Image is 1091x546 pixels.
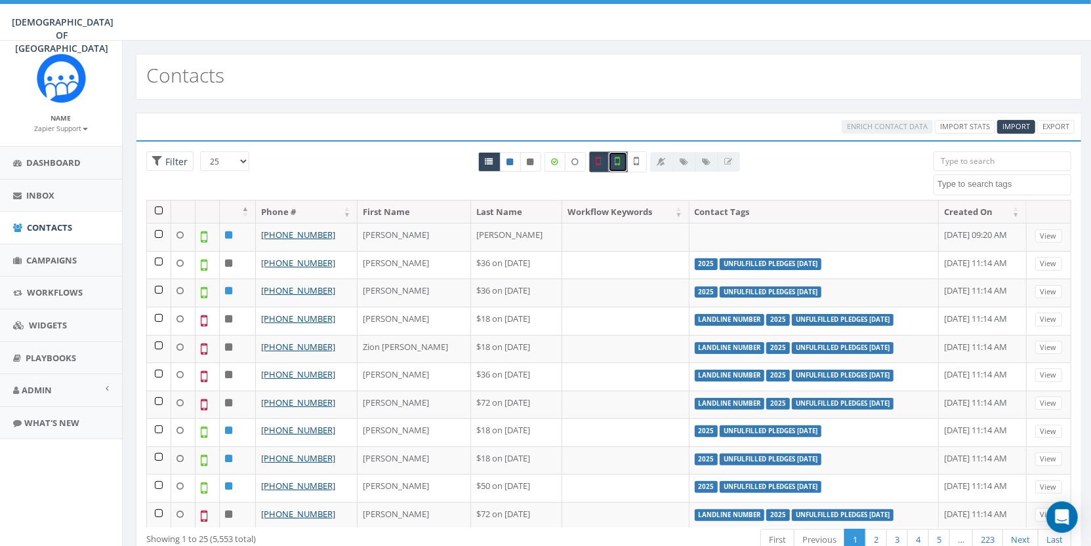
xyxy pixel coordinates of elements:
[471,279,562,307] td: $36 on [DATE]
[589,151,609,172] label: Not a Mobile
[766,314,790,326] label: 2025
[358,362,471,391] td: [PERSON_NAME]
[627,151,647,172] label: Not Validated
[1035,368,1062,382] a: View
[939,391,1026,419] td: [DATE] 11:14 AM
[766,398,790,410] label: 2025
[520,152,541,172] a: Opted Out
[500,152,521,172] a: Active
[358,474,471,502] td: [PERSON_NAME]
[478,152,501,172] a: All contacts
[1035,229,1062,243] a: View
[939,335,1026,363] td: [DATE] 11:14 AM
[695,454,718,465] label: 2025
[997,120,1035,134] a: Import
[146,64,224,86] h2: Contacts
[1035,285,1062,299] a: View
[261,452,335,464] a: [PHONE_NUMBER]
[261,257,335,269] a: [PHONE_NUMBER]
[26,189,54,201] span: Inbox
[792,314,894,326] label: Unfulfilled Pledges [DATE]
[37,54,86,103] img: Rally_Corp_Icon.png
[261,229,335,241] a: [PHONE_NUMBER]
[939,418,1026,446] td: [DATE] 11:14 AM
[27,286,83,298] span: Workflows
[792,342,894,354] label: Unfulfilled Pledges [DATE]
[358,335,471,363] td: Zion [PERSON_NAME]
[261,480,335,492] a: [PHONE_NUMBER]
[471,418,562,446] td: $18 on [DATE]
[1002,121,1030,131] span: CSV files only
[939,474,1026,502] td: [DATE] 11:14 AM
[695,370,765,381] label: landline number
[720,258,821,270] label: Unfulfilled Pledges [DATE]
[261,313,335,324] a: [PHONE_NUMBER]
[358,446,471,475] td: [PERSON_NAME]
[358,201,471,224] th: First Name
[358,307,471,335] td: [PERSON_NAME]
[26,352,76,364] span: Playbooks
[527,158,534,166] i: This phone number is unsubscribed and has opted-out of all texts.
[256,201,358,224] th: Phone #: activate to sort column ascending
[358,391,471,419] td: [PERSON_NAME]
[471,223,562,251] td: [PERSON_NAME]
[29,319,67,331] span: Widgets
[471,446,562,475] td: $18 on [DATE]
[146,151,194,172] span: Advance Filter
[939,362,1026,391] td: [DATE] 11:14 AM
[939,502,1026,530] td: [DATE] 11:14 AM
[792,370,894,381] label: Unfulfilled Pledges [DATE]
[792,398,894,410] label: Unfulfilled Pledges [DATE]
[358,279,471,307] td: [PERSON_NAME]
[471,502,562,530] td: $72 on [DATE]
[358,223,471,251] td: [PERSON_NAME]
[937,178,1071,190] textarea: Search
[766,509,790,521] label: 2025
[766,370,790,381] label: 2025
[1035,341,1062,355] a: View
[934,151,1071,171] input: Type to search
[1035,480,1062,494] a: View
[358,418,471,446] td: [PERSON_NAME]
[261,424,335,436] a: [PHONE_NUMBER]
[51,113,72,123] small: Name
[766,342,790,354] label: 2025
[261,368,335,380] a: [PHONE_NUMBER]
[1046,501,1078,533] div: Open Intercom Messenger
[562,201,689,224] th: Workflow Keywords: activate to sort column ascending
[690,201,939,224] th: Contact Tags
[22,384,52,396] span: Admin
[1035,313,1062,326] a: View
[695,342,765,354] label: landline number
[939,279,1026,307] td: [DATE] 11:14 AM
[939,201,1026,224] th: Created On: activate to sort column ascending
[471,307,562,335] td: $18 on [DATE]
[695,425,718,437] label: 2025
[720,286,821,298] label: Unfulfilled Pledges [DATE]
[545,152,566,172] label: Data Enriched
[1035,397,1062,410] a: View
[507,158,514,166] i: This phone number is subscribed and will receive texts.
[261,508,335,520] a: [PHONE_NUMBER]
[27,222,72,233] span: Contacts
[358,251,471,279] td: [PERSON_NAME]
[146,528,520,545] div: Showing 1 to 25 (5,553 total)
[12,16,113,54] span: [DEMOGRAPHIC_DATA] OF [GEOGRAPHIC_DATA]
[471,362,562,391] td: $36 on [DATE]
[720,425,821,437] label: Unfulfilled Pledges [DATE]
[695,286,718,298] label: 2025
[1037,120,1075,134] a: Export
[939,223,1026,251] td: [DATE] 09:20 AM
[1035,508,1062,522] a: View
[565,152,586,172] label: Data not Enriched
[471,391,562,419] td: $72 on [DATE]
[792,509,894,521] label: Unfulfilled Pledges [DATE]
[1035,452,1062,466] a: View
[24,417,79,429] span: What's New
[471,201,562,224] th: Last Name
[1035,257,1062,271] a: View
[935,120,995,134] a: Import Stats
[26,254,77,266] span: Campaigns
[720,481,821,493] label: Unfulfilled Pledges [DATE]
[695,398,765,410] label: landline number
